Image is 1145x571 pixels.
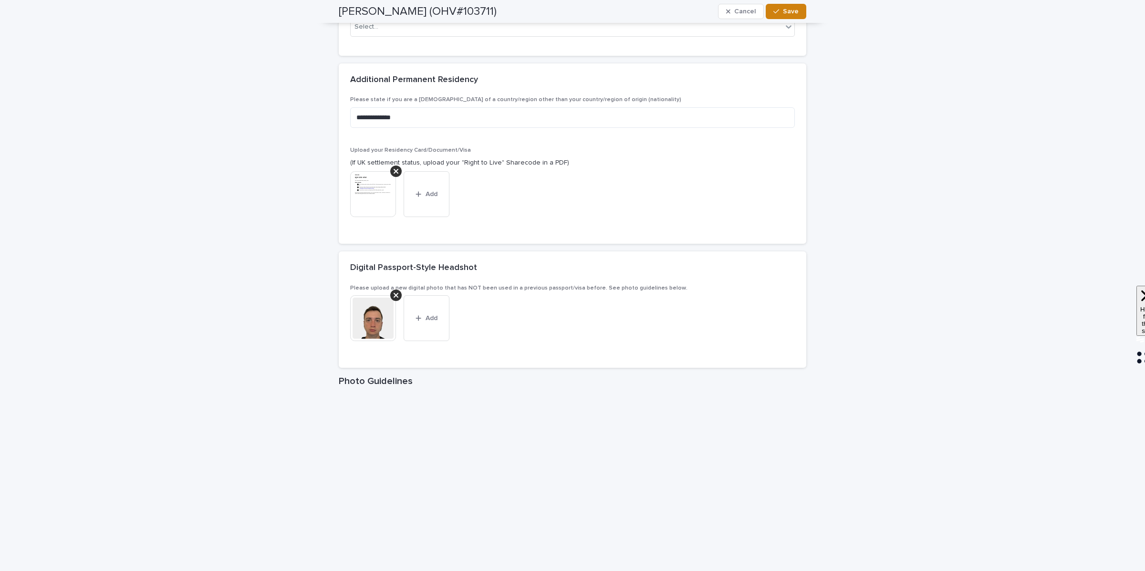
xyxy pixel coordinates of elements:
button: Add [404,295,449,341]
span: Please state if you are a [DEMOGRAPHIC_DATA] of a country/region other than your country/region o... [350,97,681,103]
div: Select... [354,22,378,32]
span: Cancel [734,8,756,15]
button: Add [404,171,449,217]
h2: Additional Permanent Residency [350,75,478,85]
h2: Digital Passport-Style Headshot [350,263,477,273]
span: Please upload a new digital photo that has NOT been used in a previous passport/visa before. See ... [350,285,687,291]
h1: Photo Guidelines [339,375,806,387]
span: Upload your Residency Card/Document/Visa [350,147,471,153]
button: Cancel [718,4,764,19]
h2: [PERSON_NAME] (OHV#103711) [339,5,497,19]
span: Add [426,315,437,322]
p: (If UK settlement status, upload your "Right to Live" Sharecode in a PDF) [350,158,795,168]
span: Add [426,191,437,197]
button: Save [766,4,806,19]
span: Save [783,8,799,15]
